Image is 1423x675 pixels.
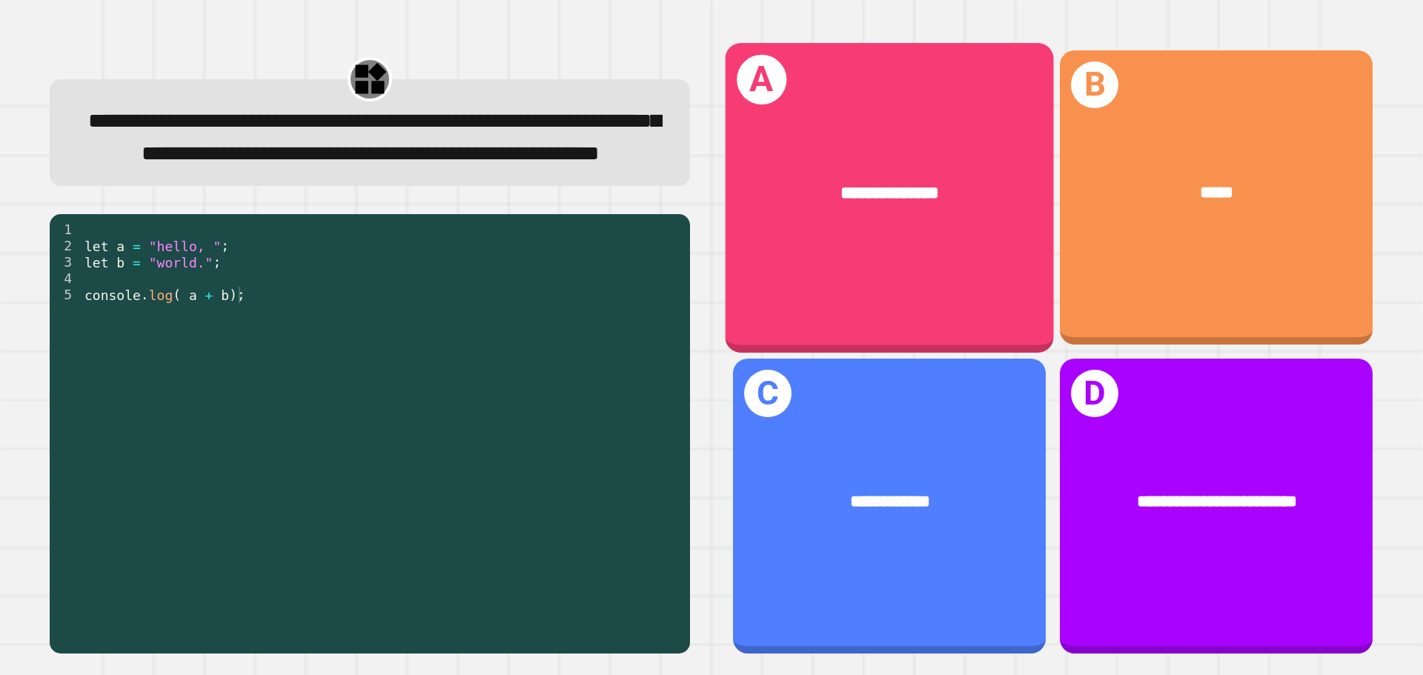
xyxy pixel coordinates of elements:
[1071,61,1118,109] h1: B
[50,287,82,303] div: 5
[50,254,82,270] div: 3
[50,222,82,238] div: 1
[737,54,786,104] h1: A
[744,370,792,417] h1: C
[50,270,82,287] div: 4
[1071,370,1118,417] h1: D
[50,238,82,254] div: 2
